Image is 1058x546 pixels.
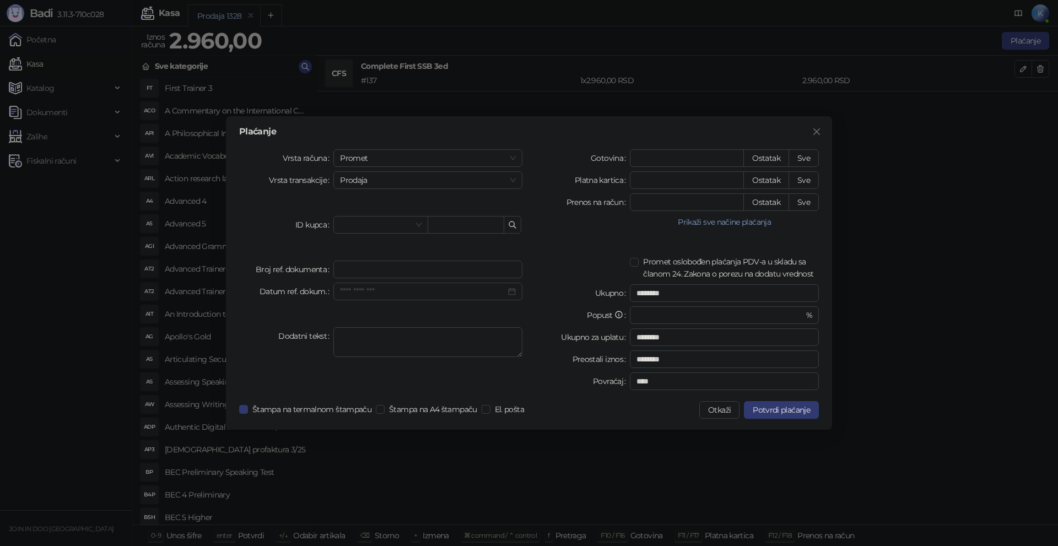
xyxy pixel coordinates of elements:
[743,149,789,167] button: Ostatak
[808,127,825,136] span: Zatvori
[385,403,482,415] span: Štampa na A4 štampaču
[295,216,333,234] label: ID kupca
[753,405,810,415] span: Potvrdi plaćanje
[593,372,630,390] label: Povraćaj
[743,193,789,211] button: Ostatak
[490,403,528,415] span: El. pošta
[340,150,516,166] span: Promet
[260,283,334,300] label: Datum ref. dokum.
[591,149,630,167] label: Gotovina
[269,171,334,189] label: Vrsta transakcije
[812,127,821,136] span: close
[699,401,739,419] button: Otkaži
[587,306,630,324] label: Popust
[333,261,522,278] input: Broj ref. dokumenta
[573,350,630,368] label: Preostali iznos
[340,172,516,188] span: Prodaja
[639,256,819,280] span: Promet oslobođen plaćanja PDV-a u skladu sa članom 24. Zakona o porezu na dodatu vrednost
[248,403,376,415] span: Štampa na termalnom štampaču
[595,284,630,302] label: Ukupno
[575,171,630,189] label: Platna kartica
[340,285,506,298] input: Datum ref. dokum.
[566,193,630,211] label: Prenos na račun
[561,328,630,346] label: Ukupno za uplatu
[744,401,819,419] button: Potvrdi plaćanje
[789,149,819,167] button: Sve
[256,261,333,278] label: Broj ref. dokumenta
[239,127,819,136] div: Plaćanje
[808,123,825,140] button: Close
[630,215,819,229] button: Prikaži sve načine plaćanja
[743,171,789,189] button: Ostatak
[333,327,522,357] textarea: Dodatni tekst
[789,171,819,189] button: Sve
[278,327,333,345] label: Dodatni tekst
[789,193,819,211] button: Sve
[283,149,334,167] label: Vrsta računa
